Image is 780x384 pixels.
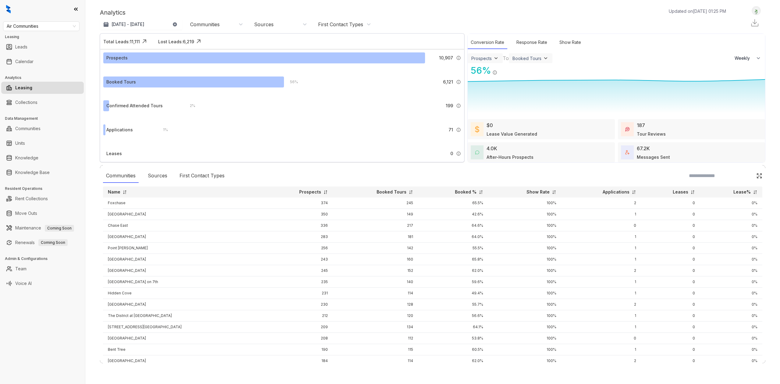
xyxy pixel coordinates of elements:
td: 53.8% [418,333,488,344]
a: Team [15,263,27,275]
p: Analytics [100,8,126,17]
div: 56 % [468,64,491,77]
td: 142 [333,243,418,254]
span: 0 [450,150,453,157]
div: 67.2K [637,145,650,152]
td: 217 [333,220,418,231]
td: 1 [561,209,641,220]
td: 374 [262,197,333,209]
p: Prospects [299,189,321,195]
img: sorting [122,190,127,194]
td: 55.5% [418,243,488,254]
td: 283 [262,231,333,243]
td: 0% [700,220,762,231]
a: Leasing [15,82,32,94]
td: 100% [488,265,561,276]
p: Booked % [455,189,477,195]
img: LeaseValue [475,126,479,133]
td: 0% [700,254,762,265]
img: Info [456,151,461,156]
img: sorting [753,190,757,194]
td: 0% [700,344,762,355]
img: ViewFilterArrow [543,55,549,61]
button: [DATE] - [DATE] [100,19,182,30]
td: [GEOGRAPHIC_DATA] [103,231,262,243]
img: Info [456,127,461,132]
img: Info [456,103,461,108]
td: 100% [488,333,561,344]
div: Lease Value Generated [487,131,537,137]
div: Tour Reviews [637,131,666,137]
a: Communities [15,123,41,135]
div: $0 [487,122,493,129]
li: Knowledge Base [1,166,84,179]
td: 235 [262,276,333,288]
p: Lease% [733,189,751,195]
p: Updated on [DATE] 01:25 PM [669,8,726,14]
div: Messages Sent [637,154,670,160]
td: 1 [561,288,641,299]
li: Collections [1,96,84,108]
p: Leases [673,189,688,195]
img: UserAvatar [752,8,760,14]
td: 0% [700,276,762,288]
td: [GEOGRAPHIC_DATA] [103,254,262,265]
td: 0 [641,299,700,310]
td: 42.6% [418,209,488,220]
div: Leases [106,150,122,157]
td: 100% [488,276,561,288]
td: 100% [488,355,561,367]
td: 100% [488,254,561,265]
td: [GEOGRAPHIC_DATA] [103,355,262,367]
td: 209 [262,322,333,333]
td: 2 [561,197,641,209]
img: TotalFum [625,150,629,155]
div: 56 % [284,79,298,85]
td: 0 [641,322,700,333]
td: 100% [488,243,561,254]
td: 0% [700,231,762,243]
td: 212 [262,310,333,322]
td: 2 [561,299,641,310]
div: Sources [145,169,170,183]
p: Show Rate [526,189,550,195]
p: Applications [603,189,629,195]
img: Click Icon [140,37,149,46]
td: 160 [333,254,418,265]
img: Info [456,55,461,60]
td: 100% [488,299,561,310]
img: SearchIcon [743,173,749,178]
td: 350 [262,209,333,220]
a: Knowledge Base [15,166,50,179]
td: 100% [488,231,561,243]
li: Move Outs [1,207,84,219]
td: 1 [561,231,641,243]
td: 100% [488,310,561,322]
td: 0 [641,344,700,355]
h3: Leasing [5,34,85,40]
li: Maintenance [1,222,84,234]
span: 10,907 [439,55,453,61]
td: 0 [641,276,700,288]
td: 245 [262,265,333,276]
li: Knowledge [1,152,84,164]
td: 55.7% [418,299,488,310]
span: Air Communities [7,22,76,31]
h3: Resident Operations [5,186,85,191]
img: sorting [552,190,556,194]
p: Booked Tours [377,189,406,195]
td: 128 [333,299,418,310]
td: 149 [333,209,418,220]
td: 181 [333,231,418,243]
td: 114 [333,355,418,367]
div: Lost Leads: 6,219 [158,38,194,45]
td: 64.6% [418,220,488,231]
img: Download [750,18,759,27]
div: 1 % [157,126,168,133]
li: Voice AI [1,277,84,290]
td: 0% [700,265,762,276]
td: 0 [561,333,641,344]
div: Confirmed Attended Tours [106,102,163,109]
span: Coming Soon [38,239,68,246]
td: 1 [561,254,641,265]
